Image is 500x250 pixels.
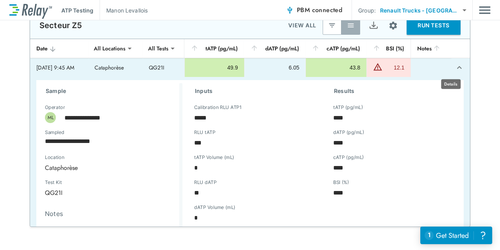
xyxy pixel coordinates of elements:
[143,41,174,56] div: All Tests
[441,79,461,89] div: Details
[191,64,238,71] div: 49.9
[61,6,93,14] p: ATP Testing
[45,105,65,110] label: Operator
[194,130,215,135] label: RLU tATP
[250,44,299,53] div: dATP (pg/mL)
[407,16,461,35] button: RUN TESTS
[45,155,144,160] label: Location
[194,180,216,185] label: RLU dATP
[288,21,316,30] p: VIEW ALL
[88,58,142,77] td: Cataphorèse
[358,6,376,14] p: Group:
[334,86,454,96] h3: Results
[45,180,104,185] label: Test Kit
[479,3,491,18] button: Main menu
[283,2,345,18] button: PBM connected
[369,21,379,30] img: Export Icon
[286,6,294,14] img: Connected Icon
[373,62,382,71] img: Warning
[9,2,52,19] img: LuminUltra Relay
[36,64,82,71] div: [DATE] 9:45 AM
[45,130,64,135] label: Sampled
[383,15,404,36] button: Site setup
[30,39,88,58] th: Date
[312,64,360,71] div: 43.8
[312,5,343,14] span: connected
[194,155,234,160] label: tATP Volume (mL)
[106,6,148,14] p: Manon Levallois
[194,205,236,210] label: dATP Volume (mL)
[388,21,398,30] img: Settings Icon
[333,130,364,135] label: dATP (pg/mL)
[195,86,315,96] h3: Inputs
[251,64,299,71] div: 6.05
[46,86,179,96] h3: Sample
[191,44,238,53] div: tATP (pg/mL)
[364,16,383,35] button: Export
[88,41,131,56] div: All Locations
[39,160,171,175] div: Cataphorèse
[297,5,342,16] span: PBM
[347,21,355,29] img: View All
[194,105,241,110] label: Calibration RLU ATP1
[373,44,404,53] div: BSI (%)
[143,58,184,77] td: QG21I
[39,21,82,30] p: Secteur Z5
[333,180,349,185] label: BSI (%)
[328,21,336,29] img: Latest
[333,155,364,160] label: cATP (pg/mL)
[453,61,466,74] button: expand row
[417,44,445,53] div: Notes
[39,133,166,149] input: Choose date, selected date is Sep 24, 2025
[45,112,56,123] div: ML
[39,185,118,200] div: QG21I
[479,3,491,18] img: Drawer Icon
[420,227,492,244] iframe: Resource center
[333,105,363,110] label: tATP (pg/mL)
[384,64,404,71] div: 12.1
[312,44,360,53] div: cATP (pg/mL)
